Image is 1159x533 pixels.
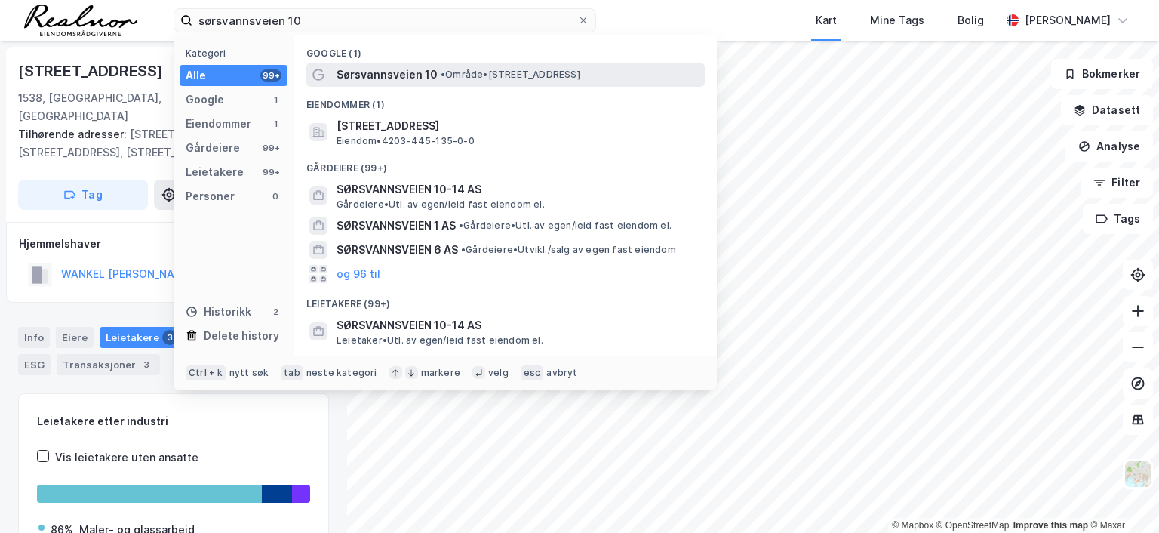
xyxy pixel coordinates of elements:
div: ESG [18,354,51,375]
span: Tilhørende adresser: [18,128,130,140]
div: Vis leietakere uten ansatte [55,448,198,467]
div: Transaksjoner [57,354,160,375]
div: 1 [269,118,281,130]
div: 0 [269,190,281,202]
span: ITEAM 10 AS [337,352,699,370]
div: tab [281,365,303,380]
img: realnor-logo.934646d98de889bb5806.png [24,5,137,36]
span: SØRSVANNSVEIEN 10-14 AS [337,316,699,334]
span: SØRSVANNSVEIEN 1 AS [337,217,456,235]
div: Kontrollprogram for chat [1084,461,1159,533]
div: Hjemmelshaver [19,235,328,253]
span: Leietaker • Utl. av egen/leid fast eiendom el. [337,334,543,347]
button: Tag [18,180,148,210]
div: 2 [269,306,281,318]
div: 99+ [260,142,281,154]
div: 99+ [260,166,281,178]
div: Ctrl + k [186,365,226,380]
a: Improve this map [1013,520,1088,531]
button: og 96 til [337,265,380,283]
div: 3 [162,330,177,345]
div: [STREET_ADDRESS], [STREET_ADDRESS], [STREET_ADDRESS] [18,125,317,162]
span: Område • [STREET_ADDRESS] [441,69,580,81]
div: Gårdeiere [186,139,240,157]
div: Google (1) [294,35,717,63]
span: Eiendom • 4203-445-135-0-0 [337,135,475,147]
div: Eiendommer (1) [294,87,717,114]
button: Analyse [1065,131,1153,162]
div: Leietakere etter industri [37,412,310,430]
div: markere [421,367,460,379]
div: Leietakere [186,163,244,181]
button: Datasett [1061,95,1153,125]
span: • [461,244,466,255]
div: Kategori [186,48,287,59]
div: [PERSON_NAME] [1025,11,1111,29]
div: Alle [186,66,206,85]
div: [STREET_ADDRESS] [18,59,166,83]
button: Filter [1081,168,1153,198]
span: Sørsvannsveien 10 [337,66,438,84]
button: Tags [1083,204,1153,234]
span: SØRSVANNSVEIEN 6 AS [337,241,458,259]
span: SØRSVANNSVEIEN 10-14 AS [337,180,699,199]
div: neste kategori [306,367,377,379]
input: Søk på adresse, matrikkel, gårdeiere, leietakere eller personer [192,9,577,32]
div: Personer [186,187,235,205]
a: Mapbox [892,520,933,531]
div: Gårdeiere (99+) [294,150,717,177]
div: Google [186,91,224,109]
div: 3 [139,357,154,372]
a: OpenStreetMap [936,520,1010,531]
span: • [441,69,445,80]
span: Gårdeiere • Utvikl./salg av egen fast eiendom [461,244,676,256]
div: 1538, [GEOGRAPHIC_DATA], [GEOGRAPHIC_DATA] [18,89,260,125]
div: Mine Tags [870,11,924,29]
span: Gårdeiere • Utl. av egen/leid fast eiendom el. [459,220,672,232]
div: velg [488,367,509,379]
iframe: Chat Widget [1084,461,1159,533]
div: Leietakere [100,327,183,348]
button: Bokmerker [1051,59,1153,89]
span: [STREET_ADDRESS] [337,117,699,135]
div: avbryt [546,367,577,379]
div: esc [521,365,544,380]
div: 1 [269,94,281,106]
div: Leietakere (99+) [294,286,717,313]
div: Info [18,327,50,348]
div: nytt søk [229,367,269,379]
span: Gårdeiere • Utl. av egen/leid fast eiendom el. [337,199,545,211]
div: Kart [816,11,837,29]
div: Eiendommer [186,115,251,133]
div: Eiere [56,327,94,348]
div: Delete history [204,327,279,345]
div: 99+ [260,69,281,82]
span: • [459,220,463,231]
div: Bolig [958,11,984,29]
img: Z [1124,460,1152,488]
div: Historikk [186,303,251,321]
